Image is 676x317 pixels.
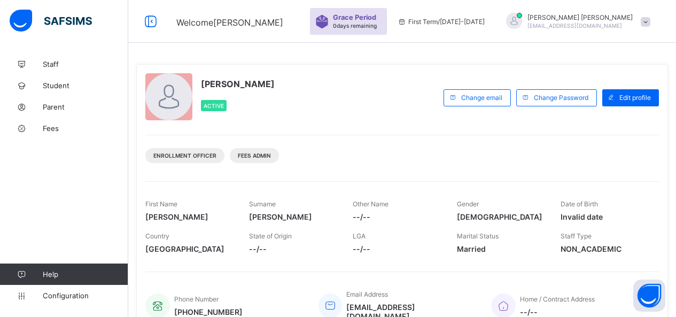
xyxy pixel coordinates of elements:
span: [PHONE_NUMBER] [174,307,243,316]
span: Parent [43,103,128,111]
span: Surname [249,200,276,208]
img: safsims [10,10,92,32]
span: Date of Birth [561,200,598,208]
span: First Name [145,200,177,208]
span: LGA [353,232,366,240]
span: State of Origin [249,232,292,240]
span: Edit profile [619,94,651,102]
span: --/-- [353,212,440,221]
span: Grace Period [333,13,376,21]
span: session/term information [398,18,485,26]
button: Open asap [633,280,665,312]
span: [PERSON_NAME] [201,79,275,89]
span: Change email [461,94,502,102]
span: Other Name [353,200,388,208]
span: [PERSON_NAME] [249,212,337,221]
span: [PERSON_NAME] [PERSON_NAME] [527,13,633,21]
span: Gender [457,200,479,208]
span: Staff [43,60,128,68]
span: Help [43,270,128,279]
span: Fees Admin [238,152,271,159]
span: Married [457,244,545,253]
span: Enrollment Officer [153,152,216,159]
span: Staff Type [561,232,592,240]
span: Student [43,81,128,90]
div: MARYOKOH [495,13,656,30]
span: Email Address [346,290,388,298]
span: Change Password [534,94,588,102]
span: [PERSON_NAME] [145,212,233,221]
span: Configuration [43,291,128,300]
span: NON_ACADEMIC [561,244,648,253]
span: [GEOGRAPHIC_DATA] [145,244,233,253]
span: Invalid date [561,212,648,221]
span: Home / Contract Address [520,295,595,303]
img: sticker-purple.71386a28dfed39d6af7621340158ba97.svg [315,15,329,28]
span: Welcome [PERSON_NAME] [176,17,283,28]
span: Fees [43,124,128,133]
span: [EMAIL_ADDRESS][DOMAIN_NAME] [527,22,622,29]
span: --/-- [249,244,337,253]
span: Country [145,232,169,240]
span: 0 days remaining [333,22,377,29]
span: --/-- [520,307,595,316]
span: Marital Status [457,232,499,240]
span: Active [204,103,224,109]
span: [DEMOGRAPHIC_DATA] [457,212,545,221]
span: --/-- [353,244,440,253]
span: Phone Number [174,295,219,303]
